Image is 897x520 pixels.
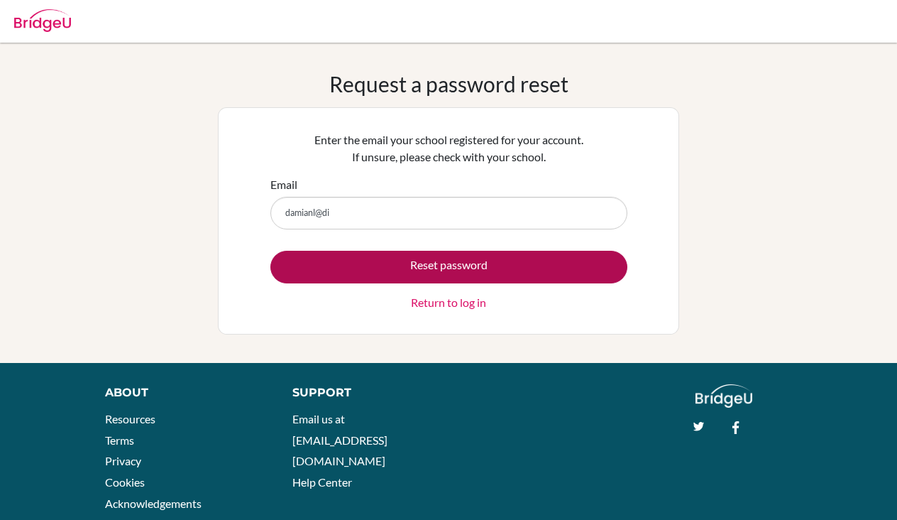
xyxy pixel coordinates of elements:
h1: Request a password reset [329,71,568,97]
a: Resources [105,412,155,426]
button: Reset password [270,251,627,283]
a: Privacy [105,454,141,467]
img: Bridge-U [14,9,71,32]
a: Email us at [EMAIL_ADDRESS][DOMAIN_NAME] [292,412,387,467]
div: Support [292,384,434,401]
a: Return to log in [411,294,486,311]
a: Cookies [105,475,145,489]
label: Email [270,176,297,193]
a: Help Center [292,475,352,489]
a: Acknowledgements [105,497,202,510]
p: Enter the email your school registered for your account. If unsure, please check with your school. [270,131,627,166]
div: About [105,384,261,401]
a: Terms [105,433,134,447]
img: logo_white@2x-f4f0deed5e89b7ecb1c2cc34c3e3d731f90f0f143d5ea2071677605dd97b5244.png [695,384,753,408]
